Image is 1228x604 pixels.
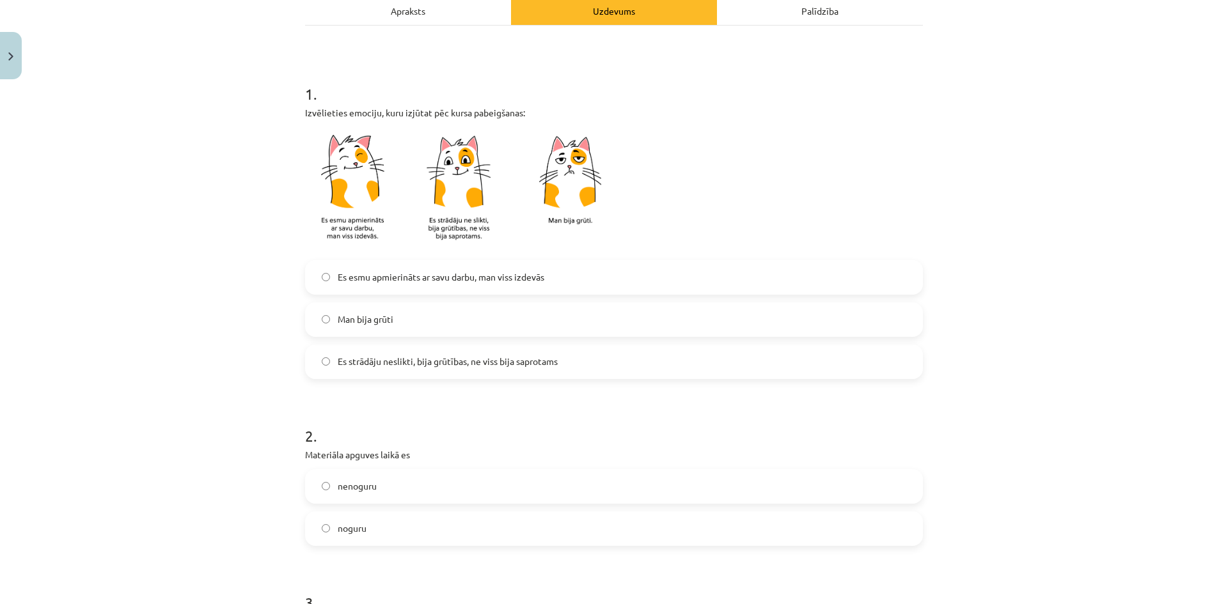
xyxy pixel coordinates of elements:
[305,448,923,461] p: Materiāla apguves laikā es
[322,315,330,323] input: Man bija grūti
[322,482,330,490] input: nenoguru
[305,405,923,444] h1: 2 .
[305,63,923,102] h1: 1 .
[322,357,330,366] input: Es strādāju neslikti, bija grūtības, ne viss bija saprotams
[8,52,13,61] img: icon-close-lesson-0947bae3869378f0d4975bcd49f059093ad1ed9edebbc8119c70593378902aed.svg
[322,524,330,532] input: noguru
[338,355,558,368] span: Es strādāju neslikti, bija grūtības, ne viss bija saprotams
[322,273,330,281] input: Es esmu apmierināts ar savu darbu, man viss izdevās
[338,313,393,326] span: Man bija grūti
[338,479,377,493] span: nenoguru
[338,522,366,535] span: noguru
[338,270,544,284] span: Es esmu apmierināts ar savu darbu, man viss izdevās
[305,106,923,120] p: Izvēlieties emociju, kuru izjūtat pēc kursa pabeigšanas:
